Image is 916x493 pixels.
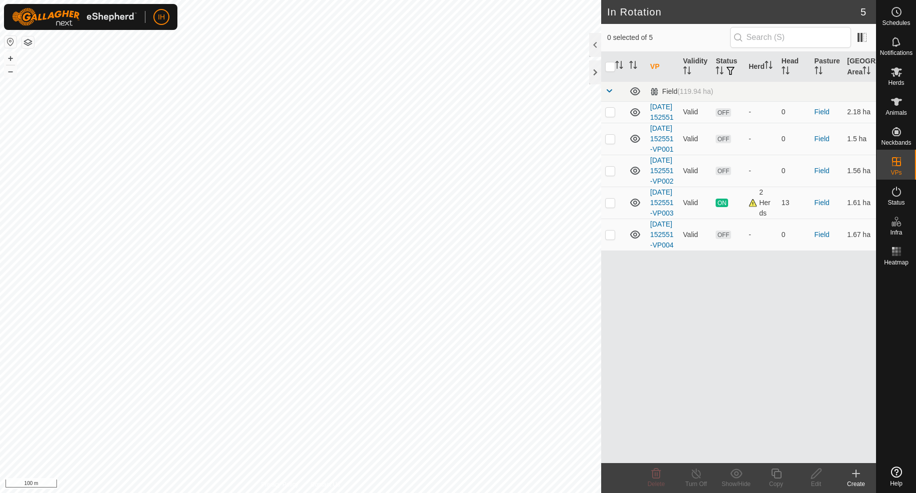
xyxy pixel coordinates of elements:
[880,50,913,56] span: Notifications
[12,8,137,26] img: Gallagher Logo
[677,87,713,95] span: (119.94 ha)
[650,124,674,153] a: [DATE] 152551-VP001
[765,62,773,70] p-sorticon: Activate to sort
[716,199,728,207] span: ON
[815,135,830,143] a: Field
[716,135,731,143] span: OFF
[778,219,811,250] td: 0
[676,480,716,489] div: Turn Off
[888,80,904,86] span: Herds
[815,231,830,239] a: Field
[861,4,866,19] span: 5
[310,480,340,489] a: Contact Us
[158,12,165,22] span: IH
[782,68,790,76] p-sorticon: Activate to sort
[884,259,909,265] span: Heatmap
[650,156,674,185] a: [DATE] 152551-VP002
[749,107,774,117] div: -
[730,27,851,48] input: Search (S)
[756,480,796,489] div: Copy
[863,68,871,76] p-sorticon: Activate to sort
[650,220,674,249] a: [DATE] 152551-VP004
[650,188,674,217] a: [DATE] 152551-VP003
[890,481,903,487] span: Help
[679,52,712,82] th: Validity
[683,68,691,76] p-sorticon: Activate to sort
[886,110,907,116] span: Animals
[815,199,830,207] a: Field
[888,200,905,206] span: Status
[815,167,830,175] a: Field
[716,480,756,489] div: Show/Hide
[843,187,876,219] td: 1.61 ha
[629,62,637,70] p-sorticon: Activate to sort
[796,480,836,489] div: Edit
[745,52,778,82] th: Herd
[778,155,811,187] td: 0
[749,187,774,219] div: 2 Herds
[778,101,811,123] td: 0
[679,123,712,155] td: Valid
[749,134,774,144] div: -
[679,101,712,123] td: Valid
[716,108,731,117] span: OFF
[22,36,34,48] button: Map Layers
[4,65,16,77] button: –
[882,20,910,26] span: Schedules
[716,167,731,175] span: OFF
[679,219,712,250] td: Valid
[843,219,876,250] td: 1.67 ha
[712,52,745,82] th: Status
[679,187,712,219] td: Valid
[648,481,665,488] span: Delete
[607,6,861,18] h2: In Rotation
[749,230,774,240] div: -
[778,123,811,155] td: 0
[836,480,876,489] div: Create
[646,52,679,82] th: VP
[4,36,16,48] button: Reset Map
[650,103,674,121] a: [DATE] 152551
[890,230,902,236] span: Infra
[261,480,299,489] a: Privacy Policy
[650,87,713,96] div: Field
[881,140,911,146] span: Neckbands
[679,155,712,187] td: Valid
[607,32,730,43] span: 0 selected of 5
[749,166,774,176] div: -
[843,123,876,155] td: 1.5 ha
[4,52,16,64] button: +
[843,52,876,82] th: [GEOGRAPHIC_DATA] Area
[891,170,902,176] span: VPs
[778,52,811,82] th: Head
[716,231,731,239] span: OFF
[877,463,916,491] a: Help
[778,187,811,219] td: 13
[815,68,823,76] p-sorticon: Activate to sort
[815,108,830,116] a: Field
[716,68,724,76] p-sorticon: Activate to sort
[811,52,844,82] th: Pasture
[843,155,876,187] td: 1.56 ha
[615,62,623,70] p-sorticon: Activate to sort
[843,101,876,123] td: 2.18 ha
